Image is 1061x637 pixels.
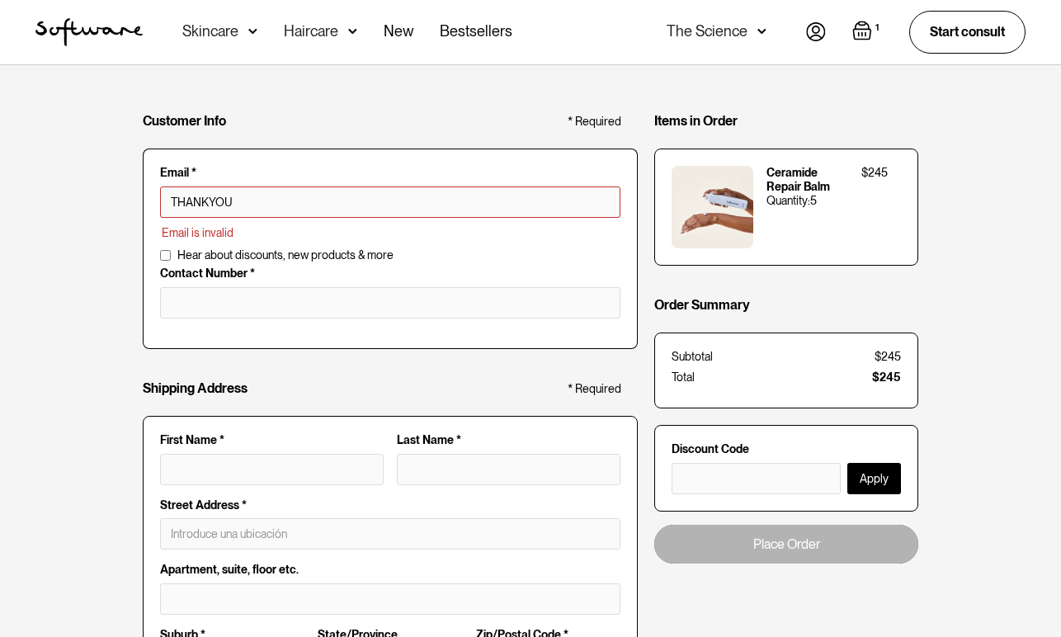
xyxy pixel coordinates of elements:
[248,23,257,40] img: arrow down
[160,563,620,577] label: Apartment, suite, floor etc.
[852,21,883,44] a: Open cart containing 1 items
[766,194,810,208] div: Quantity:
[348,23,357,40] img: arrow down
[757,23,766,40] img: arrow down
[654,113,738,129] h4: Items in Order
[872,21,883,35] div: 1
[766,166,848,194] div: Ceramide Repair Balm
[160,267,620,281] label: Contact Number *
[160,498,620,512] label: Street Address *
[875,350,901,364] div: $245
[672,370,695,385] div: Total
[35,18,143,46] img: Software Logo
[861,166,888,180] div: $245
[568,382,621,396] div: * Required
[672,350,713,364] div: Subtotal
[182,23,238,40] div: Skincare
[160,166,620,180] label: Email *
[160,433,384,447] label: First Name *
[160,250,171,261] input: Hear about discounts, new products & more
[568,115,621,129] div: * Required
[35,18,143,46] a: home
[654,297,750,313] h4: Order Summary
[667,23,747,40] div: The Science
[909,11,1026,53] a: Start consult
[872,370,901,385] div: $245
[672,442,901,456] label: Discount Code
[162,224,620,242] p: Email is invalid
[143,380,248,396] h4: Shipping Address
[143,113,226,129] h4: Customer Info
[160,518,620,550] input: Introduce una ubicación
[284,23,338,40] div: Haircare
[847,463,901,494] button: Apply Discount
[177,248,394,262] span: Hear about discounts, new products & more
[397,433,620,447] label: Last Name *
[810,194,817,208] div: 5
